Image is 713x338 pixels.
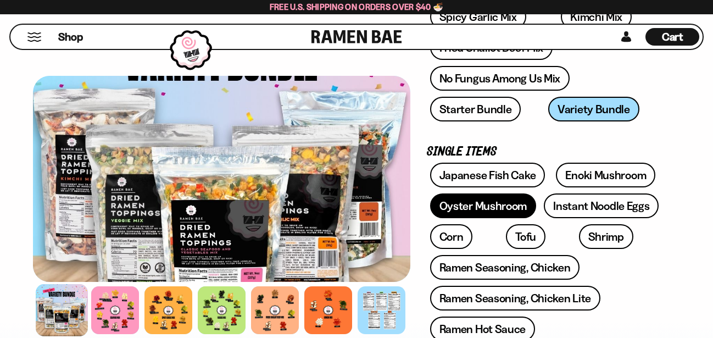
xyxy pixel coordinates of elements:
a: Instant Noodle Eggs [544,193,659,218]
button: Mobile Menu Trigger [27,32,42,42]
a: Corn [430,224,473,249]
a: Starter Bundle [430,97,521,121]
a: Ramen Seasoning, Chicken [430,255,580,280]
a: Shrimp [579,224,633,249]
a: No Fungus Among Us Mix [430,66,570,91]
div: Cart [645,25,699,49]
a: Tofu [506,224,545,249]
a: Ramen Seasoning, Chicken Lite [430,286,600,311]
a: Enoki Mushroom [556,163,655,187]
span: Free U.S. Shipping on Orders over $40 🍜 [270,2,444,12]
span: Cart [662,30,683,43]
a: Oyster Mushroom [430,193,537,218]
span: Shop [58,30,83,45]
a: Shop [58,28,83,46]
p: Single Items [427,147,664,157]
a: Japanese Fish Cake [430,163,545,187]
